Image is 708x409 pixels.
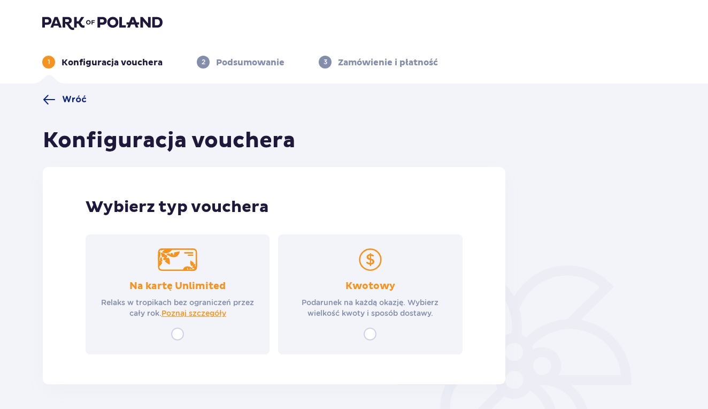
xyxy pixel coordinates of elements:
[42,56,163,69] div: 1Konfiguracja vouchera
[345,280,395,293] p: Kwotowy
[86,197,463,217] p: Wybierz typ vouchera
[216,57,284,69] p: Podsumowanie
[95,297,260,319] p: Relaks w tropikach bez ograniczeń przez cały rok.
[43,93,87,106] a: Wróć
[43,127,295,154] h1: Konfiguracja vouchera
[202,57,205,67] p: 2
[42,15,163,30] img: Park of Poland logo
[48,57,50,67] p: 1
[161,308,226,319] a: Poznaj szczegóły
[338,57,438,69] p: Zamówienie i płatność
[62,94,87,105] span: Wróć
[324,57,327,67] p: 3
[288,297,452,319] p: Podarunek na każdą okazję. Wybierz wielkość kwoty i sposób dostawy.
[319,56,438,69] div: 3Zamówienie i płatność
[197,56,284,69] div: 2Podsumowanie
[61,57,163,69] p: Konfiguracja vouchera
[129,280,226,293] p: Na kartę Unlimited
